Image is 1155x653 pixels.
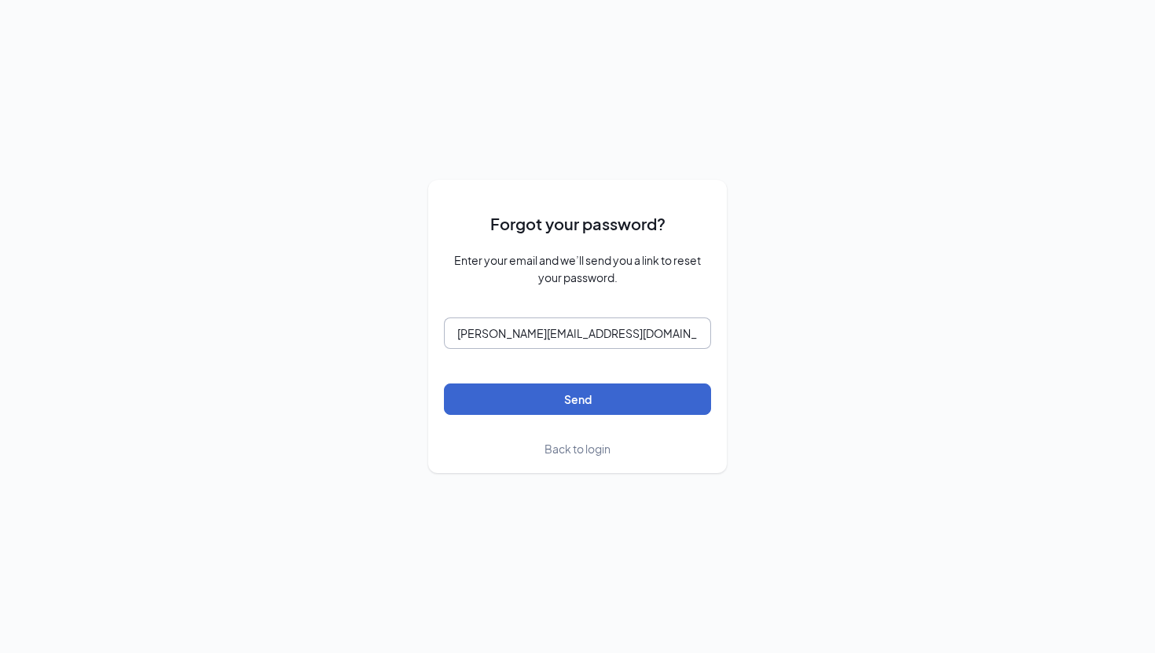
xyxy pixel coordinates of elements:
[444,317,711,349] input: Email
[490,211,665,236] span: Forgot your password?
[544,440,610,457] a: Back to login
[544,442,610,456] span: Back to login
[444,383,711,415] button: Send
[444,251,711,286] span: Enter your email and we’ll send you a link to reset your password.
